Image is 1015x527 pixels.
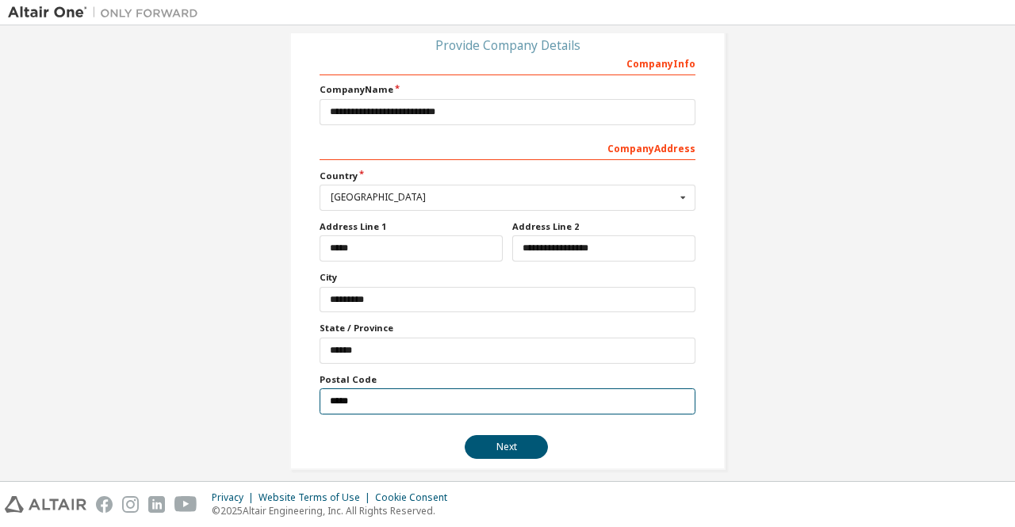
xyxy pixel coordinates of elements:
[122,496,139,513] img: instagram.svg
[320,373,695,386] label: Postal Code
[331,193,676,202] div: [GEOGRAPHIC_DATA]
[8,5,206,21] img: Altair One
[212,504,457,517] p: © 2025 Altair Engineering, Inc. All Rights Reserved.
[320,135,695,160] div: Company Address
[212,491,259,504] div: Privacy
[375,491,457,504] div: Cookie Consent
[320,220,503,233] label: Address Line 1
[320,271,695,284] label: City
[5,496,86,513] img: altair_logo.svg
[320,83,695,96] label: Company Name
[174,496,197,513] img: youtube.svg
[320,50,695,75] div: Company Info
[259,491,375,504] div: Website Terms of Use
[512,220,695,233] label: Address Line 2
[320,322,695,334] label: State / Province
[96,496,113,513] img: facebook.svg
[465,435,548,459] button: Next
[320,40,695,50] div: Provide Company Details
[148,496,165,513] img: linkedin.svg
[320,170,695,182] label: Country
